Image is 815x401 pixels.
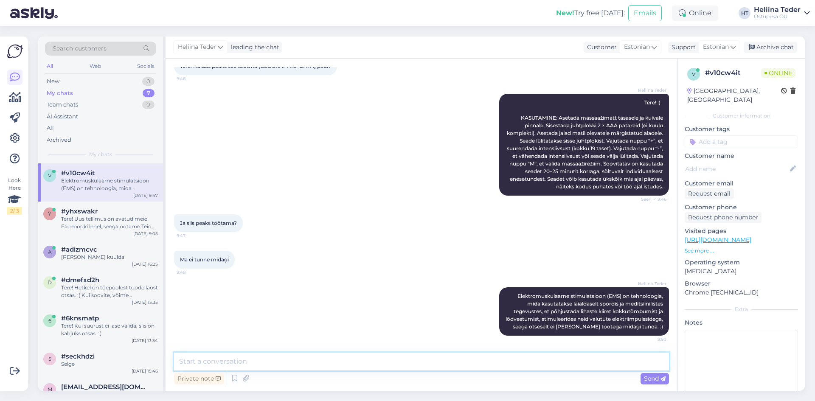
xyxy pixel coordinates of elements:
[628,5,662,21] button: Emails
[47,112,78,121] div: AI Assistant
[48,249,52,255] span: a
[685,227,798,236] p: Visited pages
[624,42,650,52] span: Estonian
[685,267,798,276] p: [MEDICAL_DATA]
[61,177,158,192] div: Elektromuskulaarne stimulatsioon (EMS) on tehnoloogia, mida kasutatakse laialdaselt spordis ja me...
[48,386,52,393] span: m
[685,164,788,174] input: Add name
[744,42,797,53] div: Archive chat
[685,288,798,297] p: Chrome [TECHNICAL_ID]
[668,43,696,52] div: Support
[687,87,781,104] div: [GEOGRAPHIC_DATA], [GEOGRAPHIC_DATA]
[685,247,798,255] p: See more ...
[685,179,798,188] p: Customer email
[705,68,761,78] div: # v10cw4it
[635,196,666,202] span: Seen ✓ 9:46
[47,101,78,109] div: Team chats
[47,77,59,86] div: New
[685,318,798,327] p: Notes
[48,210,51,217] span: y
[132,368,158,374] div: [DATE] 15:46
[685,135,798,148] input: Add a tag
[692,71,695,77] span: v
[132,261,158,267] div: [DATE] 16:25
[685,212,762,223] div: Request phone number
[685,112,798,120] div: Customer information
[685,306,798,313] div: Extra
[685,125,798,134] p: Customer tags
[644,375,666,382] span: Send
[48,317,51,324] span: 6
[754,13,801,20] div: Ostupesa OÜ
[739,7,750,19] div: HT
[7,43,23,59] img: Askly Logo
[142,101,155,109] div: 0
[635,280,666,287] span: Heliina Teder
[635,87,666,93] span: Heliina Teder
[135,61,156,72] div: Socials
[685,151,798,160] p: Customer name
[685,279,798,288] p: Browser
[47,89,73,98] div: My chats
[7,207,22,215] div: 2 / 3
[685,258,798,267] p: Operating system
[180,256,229,263] span: Ma ei tunne midagi
[48,172,51,179] span: v
[61,322,158,337] div: Tere! Kui suurust ei lase valida, siis on kahjuks otsas. :(
[133,192,158,199] div: [DATE] 9:47
[685,203,798,212] p: Customer phone
[61,314,99,322] span: #6knsmatp
[180,220,237,226] span: Ja siis peaks töötama?
[754,6,810,20] a: Heliina TederOstupesa OÜ
[61,253,158,261] div: [PERSON_NAME] kuulda
[672,6,718,21] div: Online
[754,6,801,13] div: Heliina Teder
[556,8,625,18] div: Try free [DATE]:
[61,276,99,284] span: #dmefxd2h
[177,269,208,275] span: 9:48
[61,246,97,253] span: #adizmcvc
[61,208,98,215] span: #yhxswakr
[143,89,155,98] div: 7
[178,42,216,52] span: Heliina Teder
[61,215,158,230] div: Tere! Uus tellimus on avatud meie Facebooki lehel, seega ootame Teid soovi avaldama. :) Postitus ...
[61,169,95,177] span: #v10cw4it
[177,76,208,82] span: 9:46
[47,136,71,144] div: Archived
[177,233,208,239] span: 9:47
[53,44,107,53] span: Search customers
[685,236,751,244] a: [URL][DOMAIN_NAME]
[635,336,666,342] span: 9:50
[48,356,51,362] span: s
[703,42,729,52] span: Estonian
[584,43,617,52] div: Customer
[133,230,158,237] div: [DATE] 9:05
[685,188,734,199] div: Request email
[228,43,279,52] div: leading the chat
[61,360,158,368] div: Selge
[48,279,52,286] span: d
[45,61,55,72] div: All
[61,353,95,360] span: #seckhdzi
[506,293,664,330] span: Elektromuskulaarne stimulatsioon (EMS) on tehnoloogia, mida kasutatakse laialdaselt spordis ja me...
[88,61,103,72] div: Web
[7,177,22,215] div: Look Here
[61,284,158,299] div: Tere! Hetkel on tõepoolest toode laost otsas. :( Kui soovite, võime [PERSON_NAME] soovi edastata ...
[142,77,155,86] div: 0
[761,68,795,78] span: Online
[47,124,54,132] div: All
[89,151,112,158] span: My chats
[174,373,224,384] div: Private note
[556,9,574,17] b: New!
[132,337,158,344] div: [DATE] 13:34
[61,383,149,391] span: mareki.postkast@mail.ee
[132,299,158,306] div: [DATE] 13:35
